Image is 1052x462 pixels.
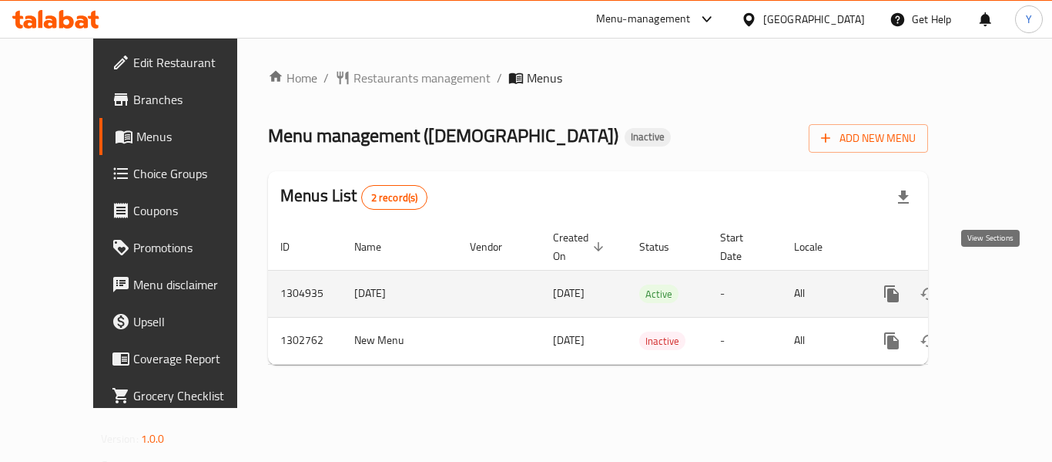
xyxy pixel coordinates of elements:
span: [DATE] [553,283,585,303]
h2: Menus List [280,184,427,210]
div: Inactive [639,332,685,350]
button: more [873,275,910,312]
span: Menu management ( [DEMOGRAPHIC_DATA] ) [268,118,618,153]
a: Menus [99,118,269,155]
td: New Menu [342,317,457,364]
button: more [873,322,910,359]
button: Change Status [910,322,947,359]
li: / [323,69,329,87]
div: Active [639,285,678,303]
td: - [708,317,782,364]
a: Promotions [99,229,269,266]
span: Vendor [470,238,522,256]
div: [GEOGRAPHIC_DATA] [763,11,865,28]
li: / [497,69,502,87]
td: - [708,270,782,317]
span: 2 record(s) [362,191,427,205]
div: Total records count [361,185,428,210]
span: Y [1026,11,1032,28]
span: Created On [553,228,608,265]
span: Menus [527,69,562,87]
span: 1.0.0 [141,429,165,449]
nav: breadcrumb [268,69,928,87]
span: Menu disclaimer [133,275,256,294]
span: Choice Groups [133,164,256,183]
span: Grocery Checklist [133,386,256,405]
div: Inactive [625,128,671,147]
span: Coverage Report [133,349,256,368]
span: Restaurants management [353,69,491,87]
td: 1304935 [268,270,342,317]
span: Promotions [133,238,256,257]
span: Status [639,238,689,256]
span: Active [639,285,678,303]
a: Upsell [99,303,269,340]
th: Actions [861,224,1034,271]
a: Branches [99,81,269,118]
div: Export file [885,179,922,216]
td: All [782,317,861,364]
a: Edit Restaurant [99,44,269,81]
span: Inactive [639,332,685,350]
a: Restaurants management [335,69,491,87]
span: Version: [101,429,139,449]
span: Menus [136,127,256,146]
span: Coupons [133,201,256,220]
a: Coupons [99,192,269,229]
td: [DATE] [342,270,457,317]
span: [DATE] [553,330,585,350]
a: Coverage Report [99,340,269,377]
span: Add New Menu [821,129,916,148]
span: Locale [794,238,843,256]
a: Menu disclaimer [99,266,269,303]
a: Choice Groups [99,155,269,192]
div: Menu-management [596,10,691,29]
table: enhanced table [268,224,1034,365]
span: Inactive [625,130,671,143]
span: Upsell [133,312,256,331]
td: All [782,270,861,317]
span: Edit Restaurant [133,53,256,72]
a: Grocery Checklist [99,377,269,414]
span: ID [280,238,310,256]
button: Add New Menu [809,124,928,153]
span: Name [354,238,401,256]
span: Branches [133,90,256,109]
span: Start Date [720,228,763,265]
td: 1302762 [268,317,342,364]
a: Home [268,69,317,87]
